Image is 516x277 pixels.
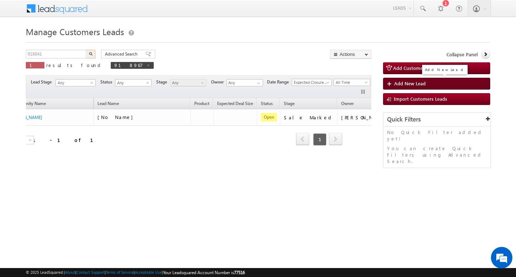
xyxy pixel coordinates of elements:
span: Manage Customers Leads [26,26,124,37]
textarea: Type your message and hit 'Enter' [9,66,131,215]
div: Minimize live chat window [118,4,135,21]
span: next [329,133,342,145]
button: Actions [330,50,371,59]
span: Lead Stage [31,79,54,85]
span: 918967 [114,62,143,68]
a: Acceptable Use [135,270,162,274]
a: next [329,134,342,145]
span: Status [100,79,115,85]
span: Product [194,101,209,106]
a: prev [296,134,309,145]
a: Terms of Service [106,270,134,274]
div: Chat with us now [37,38,120,47]
span: Import Customers Leads [394,96,447,102]
a: Any [170,79,206,86]
span: Stage [284,101,295,106]
span: Date Range [267,79,292,85]
span: prev [296,133,309,145]
div: Sale Marked [284,114,334,121]
a: Expected Closure Date [292,79,332,86]
a: [PERSON_NAME] [10,115,42,120]
em: Start Chat [97,221,130,230]
a: Any [115,79,152,86]
span: Opportunity Name [10,101,46,106]
div: [PERSON_NAME] [341,114,388,121]
span: Stage [156,79,170,85]
span: Add New Lead [394,80,426,86]
span: 1 [313,133,326,145]
span: Any [115,80,149,86]
span: Your Leadsquared Account Number is [163,270,245,275]
div: 1 - 1 of 1 [33,136,102,144]
span: Lead Name [94,100,123,109]
p: Add New Lead [425,67,465,72]
a: About [65,270,75,274]
img: d_60004797649_company_0_60004797649 [12,38,30,47]
a: Show All Items [253,80,262,87]
a: All Time [334,79,370,86]
span: © 2025 LeadSquared | | | | | [26,269,245,276]
input: Type to Search [226,79,263,86]
span: All Time [334,79,368,86]
span: [No Name] [97,114,137,120]
a: Opportunity Name [6,100,49,109]
span: Owner [211,79,226,85]
a: Any [56,79,96,86]
p: No Quick Filter added yet! [387,129,487,142]
span: Owner [341,101,354,106]
a: Status [257,100,276,109]
a: Contact Support [76,270,105,274]
span: Any [56,80,93,86]
span: Expected Deal Size [217,101,253,106]
a: Stage [280,100,298,109]
img: Search [89,52,92,56]
span: 77516 [234,270,245,275]
span: results found [46,62,103,68]
span: 1 [29,62,41,68]
span: Open [261,113,277,121]
span: Add Customers Leads [393,65,440,71]
span: Collapse Panel [446,51,478,58]
p: You can create Quick Filters using Advanced Search. [387,145,487,164]
div: Quick Filters [383,113,491,126]
span: Advanced Search [105,51,140,57]
span: Any [170,80,204,86]
a: Expected Deal Size [214,100,257,109]
span: Expected Closure Date [292,79,329,86]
